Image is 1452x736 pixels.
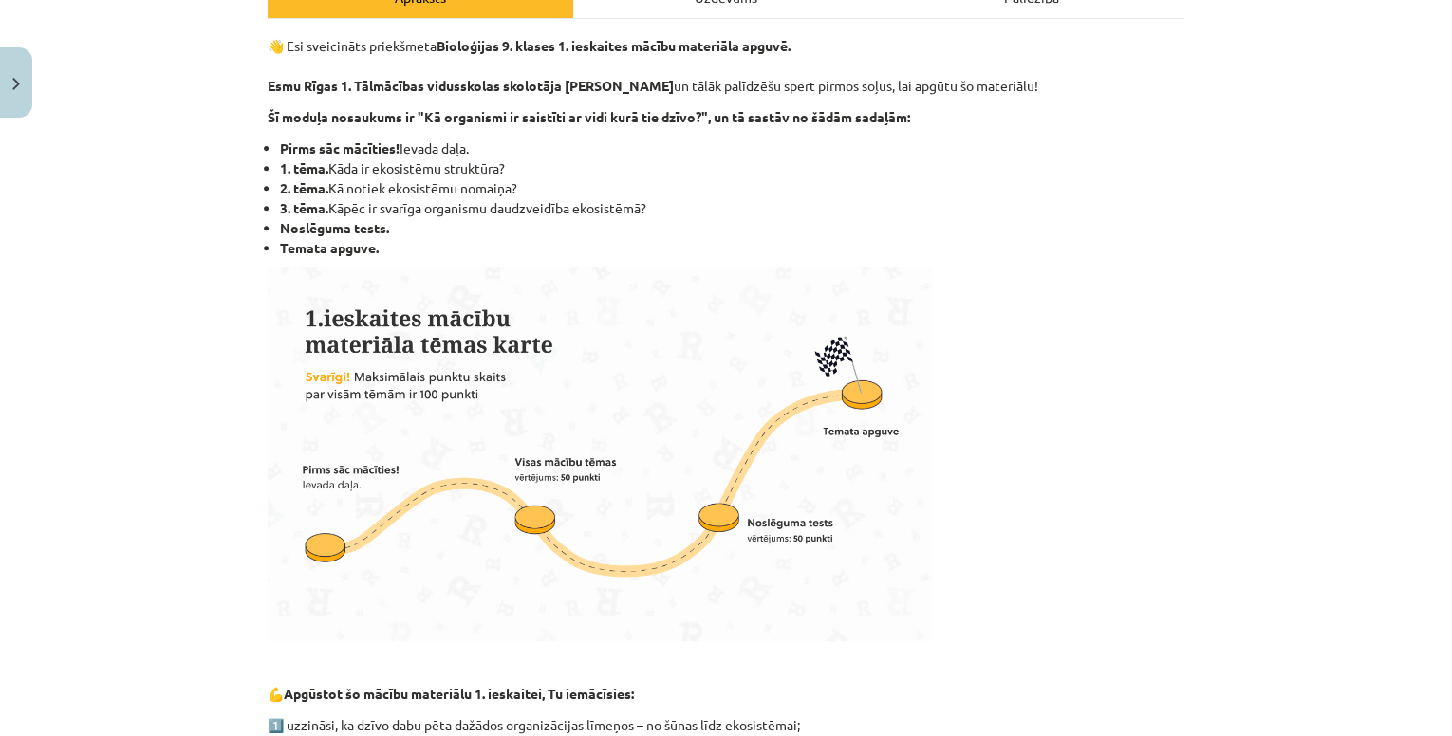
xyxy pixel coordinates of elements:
[268,108,910,125] b: Šī moduļa nosaukums ir "Kā organismi ir saistīti ar vidi kurā tie dzīvo?", un tā sastāv no šādām ...
[284,685,634,702] strong: Apgūstot šo mācību materiālu 1. ieskaitei, Tu iemācīsies:
[280,239,379,256] strong: Temata apguve.
[280,219,389,236] strong: Noslēguma tests.
[268,684,1184,704] p: 💪
[268,37,791,94] strong: Bioloģijas 9. klases 1. ieskaites mācību materiāla apguvē. Esmu Rīgas 1. Tālmācības vidusskolas s...
[280,158,1184,178] li: Kāda ir ekosistēmu struktūra?
[280,179,328,196] strong: 2. tēma.
[12,78,20,90] img: icon-close-lesson-0947bae3869378f0d4975bcd49f059093ad1ed9edebbc8119c70593378902aed.svg
[280,178,1184,198] li: Kā notiek ekosistēmu nomaiņa?
[280,159,328,176] strong: 1. tēma.
[280,139,400,156] strong: Pirms sāc mācīties!
[280,138,1184,158] li: Ievada daļa.
[280,198,1184,218] li: Kāpēc ir svarīga organismu daudzveidība ekosistēmā?
[280,199,328,216] strong: 3. tēma.
[268,36,1184,96] p: 👋 Esi sveicināts priekšmeta un tālāk palīdzēšu spert pirmos soļus, lai apgūtu šo materiālu!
